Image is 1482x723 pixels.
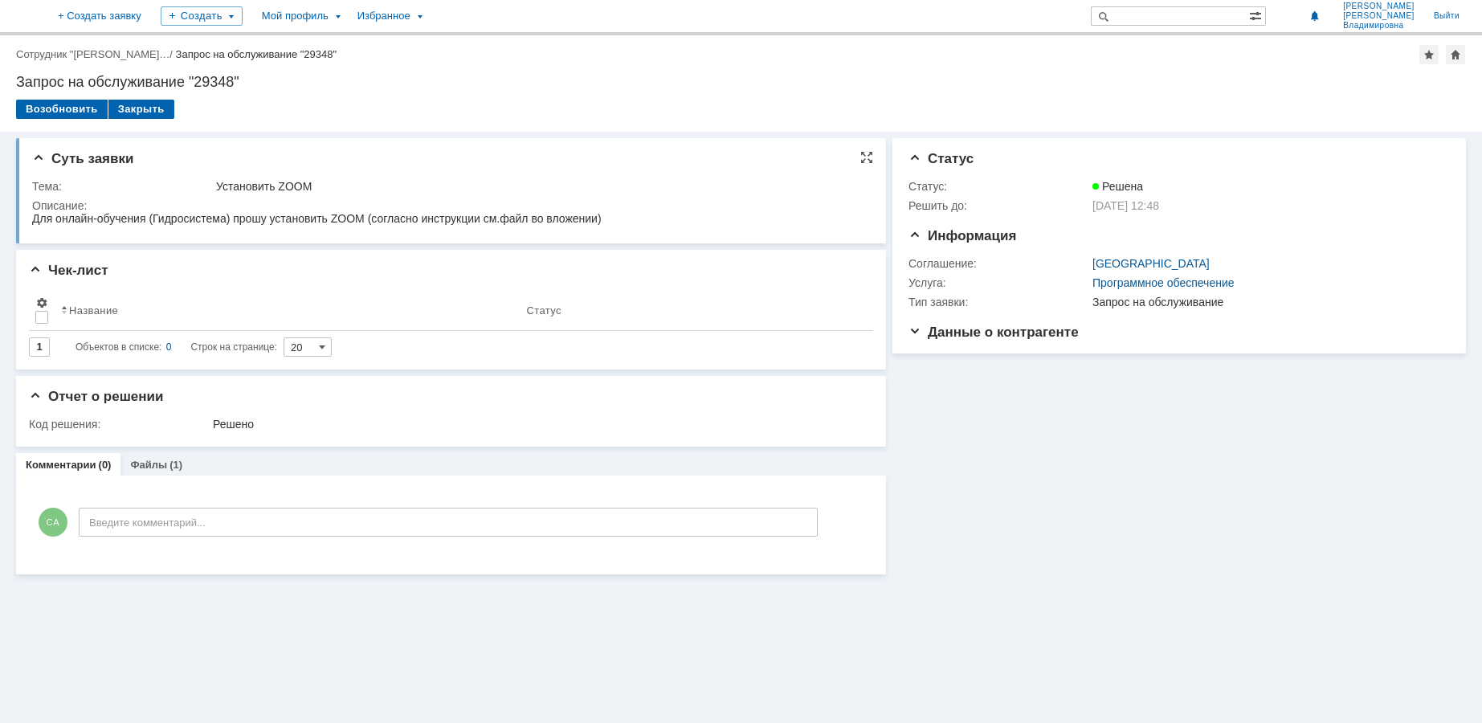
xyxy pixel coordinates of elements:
div: Добавить в избранное [1419,45,1439,64]
i: Строк на странице: [76,337,277,357]
a: Сотрудник "[PERSON_NAME]… [16,48,169,60]
span: СА [39,508,67,537]
div: На всю страницу [860,151,873,164]
span: Объектов в списке: [76,341,161,353]
span: [DATE] 12:48 [1092,199,1159,212]
div: Запрос на обслуживание "29348" [176,48,337,60]
div: Решено [213,418,861,431]
span: Суть заявки [32,151,133,166]
div: Тема: [32,180,213,193]
span: Расширенный поиск [1249,7,1265,22]
div: / [16,48,176,60]
span: Владимировна [1343,21,1415,31]
span: Отчет о решении [29,389,163,404]
div: Статус: [908,180,1089,193]
div: Код решения: [29,418,210,431]
span: Чек-лист [29,263,108,278]
a: Файлы [130,459,167,471]
span: [PERSON_NAME] [1343,11,1415,21]
div: 0 [166,337,172,357]
div: Запрос на обслуживание [1092,296,1441,308]
a: Программное обеспечение [1092,276,1235,289]
div: Услуга: [908,276,1089,289]
div: (1) [169,459,182,471]
span: Настройки [35,296,48,309]
div: Решить до: [908,199,1089,212]
div: Статус [526,304,561,317]
span: Информация [908,228,1016,243]
th: Статус [520,290,860,331]
div: (0) [99,459,112,471]
div: Название [69,304,118,317]
div: Соглашение: [908,257,1089,270]
div: Запрос на обслуживание "29348" [16,74,1466,90]
div: Описание: [32,199,865,212]
a: [GEOGRAPHIC_DATA] [1092,257,1210,270]
span: Статус [908,151,974,166]
a: Комментарии [26,459,96,471]
span: [PERSON_NAME] [1343,2,1415,11]
div: Создать [161,6,243,26]
div: Установить ZOOM [216,180,862,193]
div: Тип заявки: [908,296,1089,308]
th: Название [55,290,520,331]
span: Данные о контрагенте [908,325,1079,340]
div: Сделать домашней страницей [1446,45,1465,64]
span: Решена [1092,180,1143,193]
